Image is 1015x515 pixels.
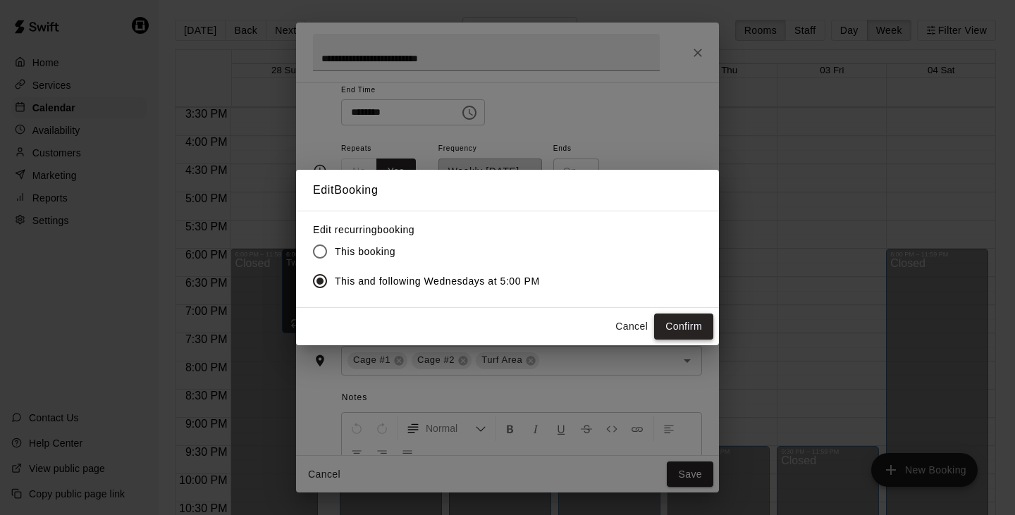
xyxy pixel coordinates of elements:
button: Confirm [654,314,713,340]
span: This booking [335,244,395,259]
label: Edit recurring booking [313,223,551,237]
span: This and following Wednesdays at 5:00 PM [335,274,540,289]
button: Cancel [609,314,654,340]
h2: Edit Booking [296,170,719,211]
